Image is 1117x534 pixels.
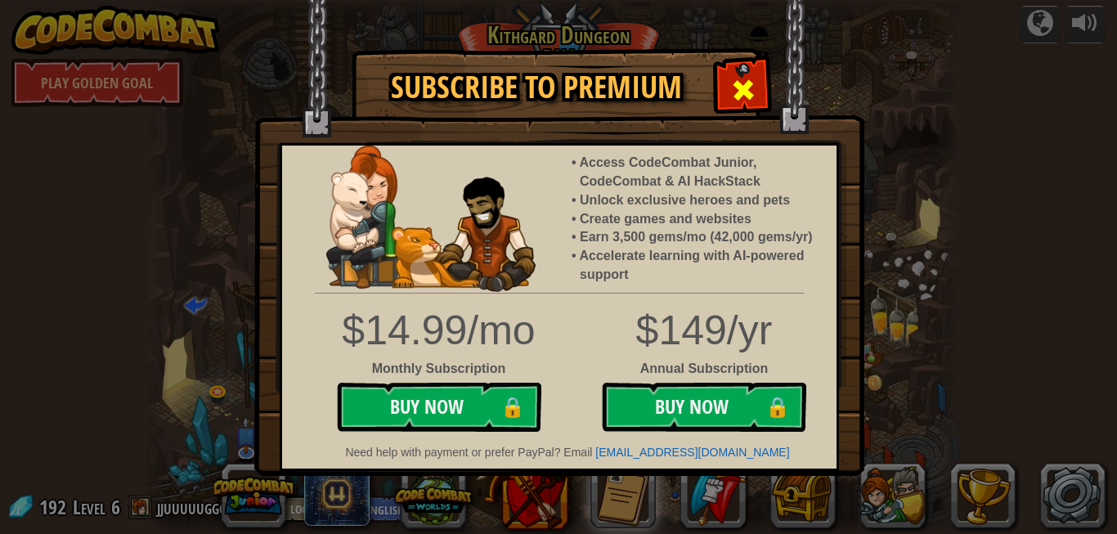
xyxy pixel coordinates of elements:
li: Earn 3,500 gems/mo (42,000 gems/yr) [580,228,820,247]
span: Need help with payment or prefer PayPal? Email [345,446,592,459]
button: Buy Now🔒 [337,383,541,432]
li: Accelerate learning with AI-powered support [580,247,820,285]
div: $149/yr [270,302,849,360]
li: Access CodeCombat Junior, CodeCombat & AI HackStack [580,154,820,191]
a: [EMAIL_ADDRESS][DOMAIN_NAME] [595,446,789,459]
div: $14.99/mo [330,302,547,360]
div: Monthly Subscription [330,360,547,379]
li: Unlock exclusive heroes and pets [580,191,820,210]
h1: Subscribe to Premium [369,70,704,105]
li: Create games and websites [580,210,820,229]
img: anya-and-nando-pet.webp [326,146,536,292]
button: Buy Now🔒 [602,383,806,432]
div: Annual Subscription [270,360,849,379]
